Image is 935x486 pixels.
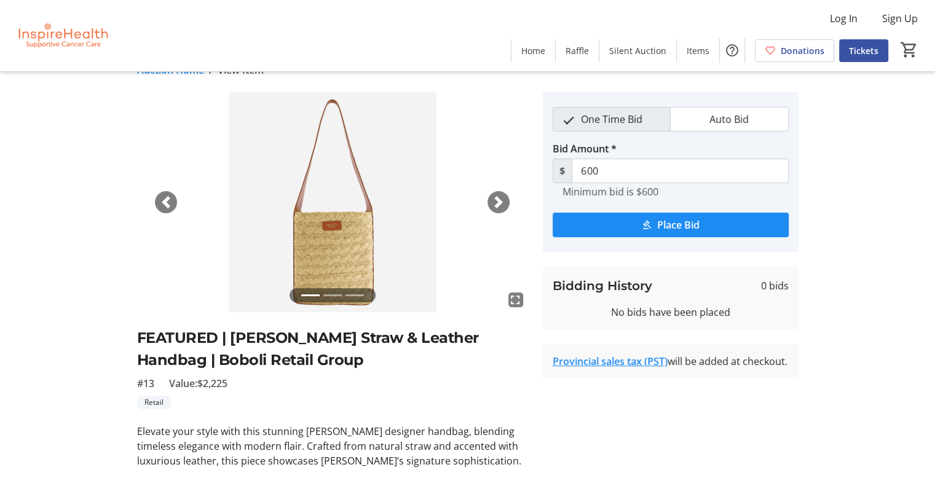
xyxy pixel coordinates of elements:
[137,92,528,312] img: Image
[553,159,572,183] span: $
[609,44,666,57] span: Silent Auction
[137,376,154,391] span: #13
[677,39,719,62] a: Items
[657,218,700,232] span: Place Bid
[553,213,789,237] button: Place Bid
[562,186,658,198] tr-hint: Minimum bid is $600
[849,44,878,57] span: Tickets
[553,305,789,319] div: No bids have been placed
[820,9,867,28] button: Log In
[720,38,744,63] button: Help
[687,44,709,57] span: Items
[781,44,824,57] span: Donations
[137,424,528,468] p: Elevate your style with this stunning [PERSON_NAME] designer handbag, blending timeless elegance ...
[761,278,789,293] span: 0 bids
[137,327,528,371] h2: FEATURED | [PERSON_NAME] Straw & Leather Handbag | Boboli Retail Group
[839,39,888,62] a: Tickets
[755,39,834,62] a: Donations
[830,11,858,26] span: Log In
[553,354,789,369] div: will be added at checkout.
[7,5,117,66] img: InspireHealth Supportive Cancer Care's Logo
[553,276,652,295] h3: Bidding History
[872,9,928,28] button: Sign Up
[521,44,545,57] span: Home
[574,108,650,131] span: One Time Bid
[702,108,756,131] span: Auto Bid
[898,39,920,61] button: Cart
[599,39,676,62] a: Silent Auction
[137,396,171,409] tr-label-badge: Retail
[566,44,589,57] span: Raffle
[553,141,617,156] label: Bid Amount *
[508,292,523,307] mat-icon: fullscreen
[169,376,227,391] span: Value: $2,225
[882,11,918,26] span: Sign Up
[553,355,668,368] a: Provincial sales tax (PST)
[511,39,555,62] a: Home
[556,39,599,62] a: Raffle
